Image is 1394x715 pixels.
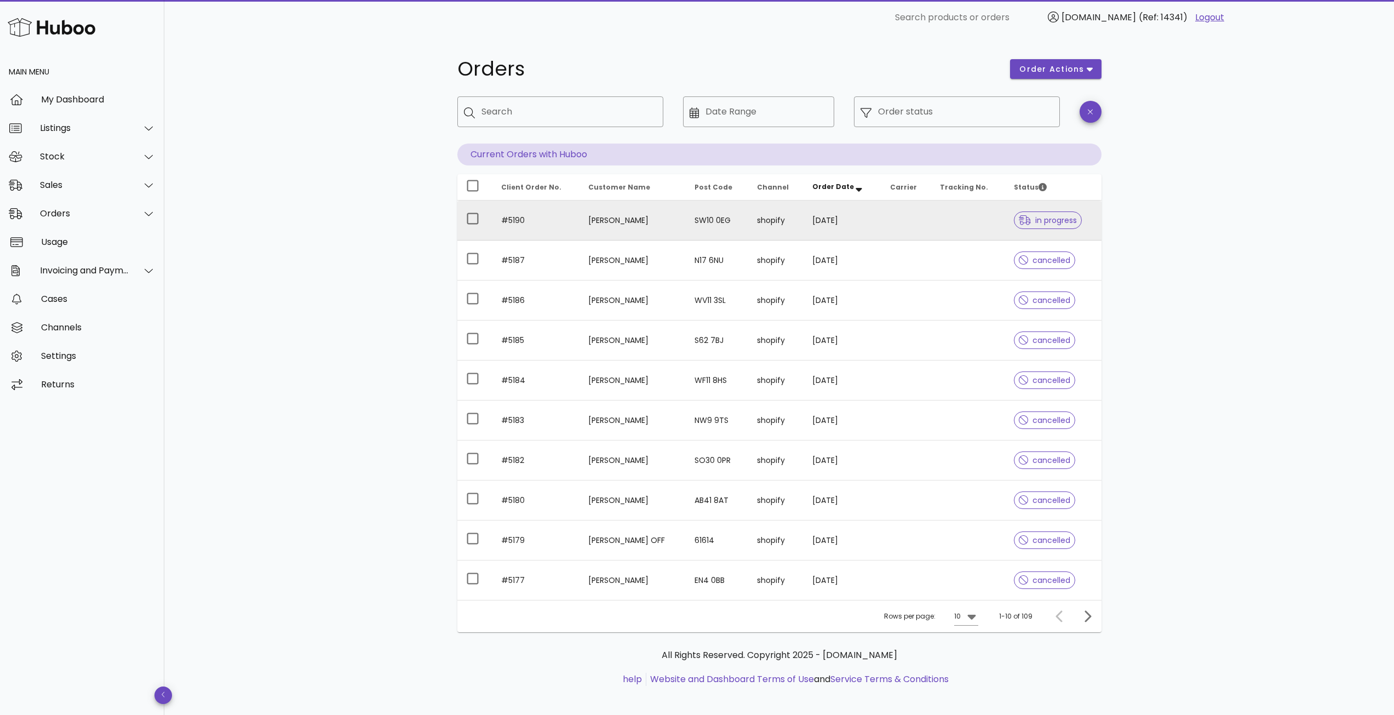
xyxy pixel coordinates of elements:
td: [PERSON_NAME] [580,560,686,600]
div: Orders [40,208,129,219]
div: 1-10 of 109 [999,611,1032,621]
button: order actions [1010,59,1101,79]
td: S62 7BJ [686,321,748,361]
div: Listings [40,123,129,133]
td: shopify [748,361,804,401]
div: Rows per page: [884,600,978,632]
td: [DATE] [804,281,881,321]
td: SO30 0PR [686,441,748,481]
td: shopify [748,520,804,560]
td: [PERSON_NAME] [580,321,686,361]
div: Stock [40,151,129,162]
td: #5184 [492,361,580,401]
td: NW9 9TS [686,401,748,441]
td: [PERSON_NAME] OFF [580,520,686,560]
span: Tracking No. [940,182,988,192]
td: #5177 [492,560,580,600]
th: Carrier [881,174,931,201]
td: [PERSON_NAME] [580,241,686,281]
td: shopify [748,201,804,241]
button: Next page [1077,607,1097,626]
td: shopify [748,441,804,481]
div: Returns [41,379,156,390]
div: Cases [41,294,156,304]
a: Service Terms & Conditions [830,673,949,685]
span: cancelled [1019,296,1071,304]
td: [PERSON_NAME] [580,361,686,401]
p: All Rights Reserved. Copyright 2025 - [DOMAIN_NAME] [466,649,1093,662]
a: help [623,673,642,685]
span: order actions [1019,64,1085,75]
th: Post Code [686,174,748,201]
span: cancelled [1019,376,1071,384]
td: #5182 [492,441,580,481]
div: Usage [41,237,156,247]
th: Tracking No. [931,174,1005,201]
td: [DATE] [804,241,881,281]
td: [DATE] [804,441,881,481]
td: shopify [748,560,804,600]
span: Customer Name [588,182,650,192]
span: cancelled [1019,256,1071,264]
td: #5183 [492,401,580,441]
span: Client Order No. [501,182,561,192]
td: [PERSON_NAME] [580,401,686,441]
div: Invoicing and Payments [40,265,129,276]
td: SW10 0EG [686,201,748,241]
td: N17 6NU [686,241,748,281]
th: Client Order No. [492,174,580,201]
div: 10Rows per page: [954,608,978,625]
td: [DATE] [804,520,881,560]
td: [DATE] [804,481,881,520]
td: [PERSON_NAME] [580,481,686,520]
td: shopify [748,401,804,441]
td: #5187 [492,241,580,281]
span: Carrier [890,182,917,192]
div: Channels [41,322,156,333]
p: Current Orders with Huboo [457,144,1102,165]
td: shopify [748,321,804,361]
span: cancelled [1019,456,1071,464]
span: cancelled [1019,416,1071,424]
td: [DATE] [804,201,881,241]
div: Settings [41,351,156,361]
td: shopify [748,481,804,520]
th: Customer Name [580,174,686,201]
span: Post Code [695,182,732,192]
td: [DATE] [804,321,881,361]
a: Website and Dashboard Terms of Use [650,673,814,685]
span: (Ref: 14341) [1139,11,1188,24]
span: Channel [757,182,789,192]
span: cancelled [1019,496,1071,504]
td: shopify [748,281,804,321]
th: Order Date: Sorted descending. Activate to remove sorting. [804,174,881,201]
div: 10 [954,611,961,621]
td: [PERSON_NAME] [580,281,686,321]
td: [DATE] [804,560,881,600]
h1: Orders [457,59,997,79]
span: cancelled [1019,576,1071,584]
td: 61614 [686,520,748,560]
td: [PERSON_NAME] [580,201,686,241]
td: [DATE] [804,401,881,441]
td: #5190 [492,201,580,241]
td: #5185 [492,321,580,361]
td: [PERSON_NAME] [580,441,686,481]
td: WV11 3SL [686,281,748,321]
div: My Dashboard [41,94,156,105]
th: Status [1005,174,1102,201]
span: Status [1014,182,1047,192]
div: Sales [40,180,129,190]
td: AB41 8AT [686,481,748,520]
td: shopify [748,241,804,281]
td: EN4 0BB [686,560,748,600]
li: and [646,673,949,686]
span: cancelled [1019,336,1071,344]
span: [DOMAIN_NAME] [1062,11,1136,24]
td: [DATE] [804,361,881,401]
td: #5180 [492,481,580,520]
span: in progress [1019,216,1077,224]
span: cancelled [1019,536,1071,544]
a: Logout [1195,11,1224,24]
img: Huboo Logo [8,15,95,39]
